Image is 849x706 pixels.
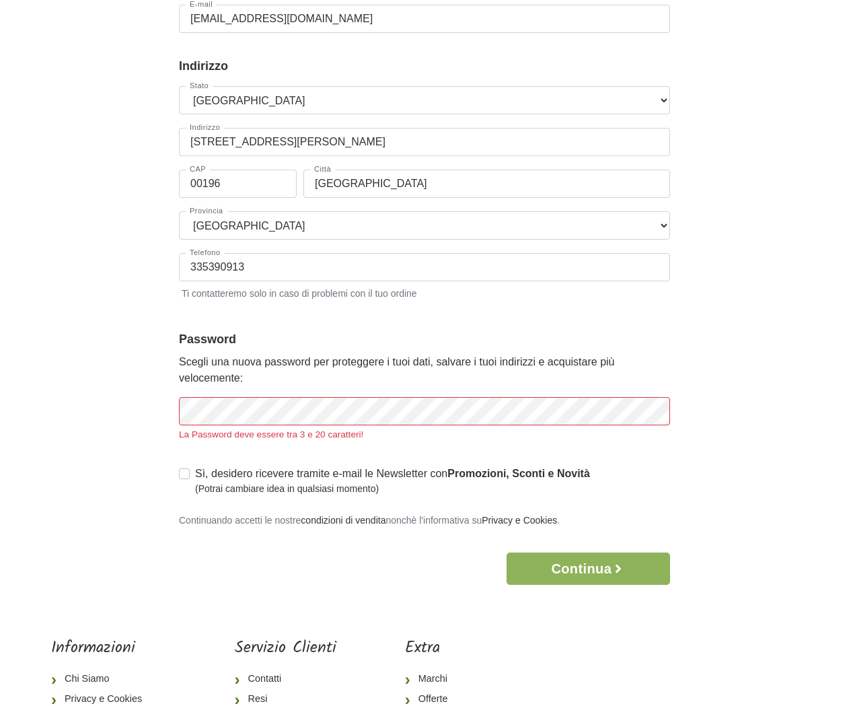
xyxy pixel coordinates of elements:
[447,468,590,479] strong: Promozioni, Sconti e Novità
[235,639,336,658] h5: Servizio Clienti
[51,669,165,689] a: Chi Siamo
[51,639,165,658] h5: Informazioni
[186,124,224,131] label: Indirizzo
[405,669,494,689] a: Marchi
[405,639,494,658] h5: Extra
[303,170,670,198] input: Città
[310,166,335,173] label: Città
[482,515,557,526] a: Privacy e Cookies
[186,249,225,256] label: Telefono
[179,330,670,349] legend: Password
[195,466,590,496] label: Sì, desidero ricevere tramite e-mail le Newsletter con
[179,57,670,75] legend: Indirizzo
[562,639,798,686] iframe: fb:page Facebook Social Plugin
[186,1,217,8] label: E-mail
[186,166,210,173] label: CAP
[179,128,670,156] input: Indirizzo
[195,482,590,496] small: (Potrai cambiare idea in qualsiasi momento)
[179,5,670,33] input: E-mail
[186,207,227,215] label: Provincia
[179,354,670,386] p: Scegli una nuova password per proteggere i tuoi dati, salvare i tuoi indirizzi e acquistare più v...
[507,553,670,585] button: Continua
[235,669,336,689] a: Contatti
[179,428,670,442] div: La Password deve essere tra 3 e 20 caratteri!
[186,82,213,90] label: Stato
[179,284,670,301] small: Ti contatteremo solo in caso di problemi con il tuo ordine
[179,515,560,526] small: Continuando accetti le nostre nonchè l'informativa su .
[179,170,297,198] input: CAP
[179,253,670,281] input: Telefono
[301,515,385,526] a: condizioni di vendita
